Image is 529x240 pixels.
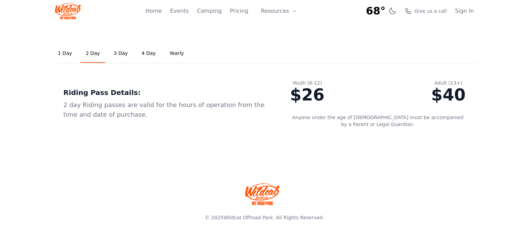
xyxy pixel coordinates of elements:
button: Resources [257,4,301,18]
a: Yearly [164,44,189,63]
a: Give us a call [405,8,447,15]
a: 3 Day [108,44,133,63]
a: 2 Day [80,44,105,63]
img: Wildcat Offroad park [245,183,280,205]
p: Anyone under the age of [DEMOGRAPHIC_DATA] must be accompanied by a Parent or Legal Guardian. [290,114,466,128]
span: © 2025 . All Rights Reserved. [205,215,324,220]
div: Riding Pass Details: [63,88,268,97]
div: $40 [431,86,466,103]
a: 1 Day [52,44,77,63]
img: Wildcat Logo [55,3,81,19]
span: 68° [366,5,386,17]
div: Youth (6-12) [290,79,324,86]
div: $26 [290,86,324,103]
span: Give us a call [414,8,447,15]
a: Home [145,7,162,15]
div: 2 day Riding passes are valid for the hours of operation from the time and date of purchase. [63,100,268,119]
a: Events [170,7,189,15]
a: Sign In [455,7,474,15]
div: Adult (13+) [431,79,466,86]
a: Pricing [230,7,248,15]
a: Camping [197,7,221,15]
a: Wildcat Offroad Park [224,215,273,220]
a: 4 Day [136,44,161,63]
